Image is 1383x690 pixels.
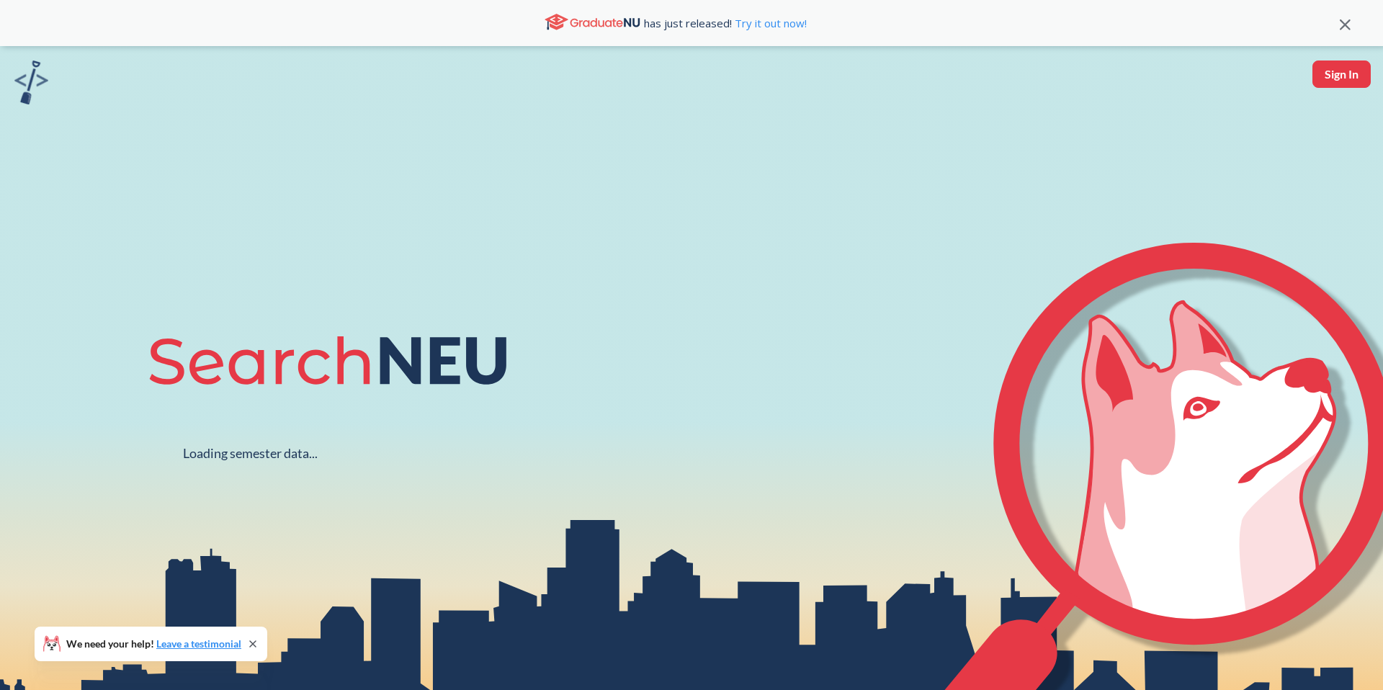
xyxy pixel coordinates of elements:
[156,637,241,650] a: Leave a testimonial
[14,61,48,104] img: sandbox logo
[732,16,807,30] a: Try it out now!
[14,61,48,109] a: sandbox logo
[644,15,807,31] span: has just released!
[66,639,241,649] span: We need your help!
[183,445,318,462] div: Loading semester data...
[1312,61,1371,88] button: Sign In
